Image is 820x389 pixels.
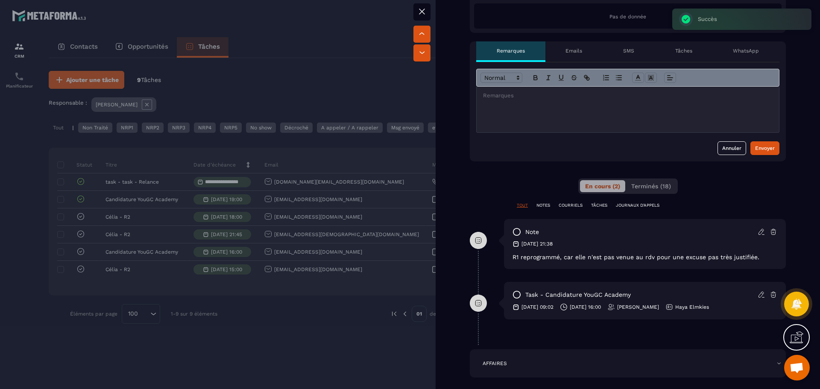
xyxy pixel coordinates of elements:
button: Envoyer [750,141,779,155]
p: SMS [623,47,634,54]
p: JOURNAUX D'APPELS [616,202,659,208]
button: En cours (2) [580,180,625,192]
p: COURRIELS [559,202,583,208]
p: note [525,228,539,236]
span: Pas de donnée [609,14,646,20]
div: Ouvrir le chat [784,355,810,380]
p: Tâches [675,47,692,54]
p: TOUT [517,202,528,208]
p: [DATE] 09:02 [521,304,553,310]
p: [PERSON_NAME] [617,304,659,310]
p: task - Candidature YouGC Academy [525,291,631,299]
p: [DATE] 21:38 [521,240,553,247]
p: [DATE] 16:00 [570,304,601,310]
p: Emails [565,47,582,54]
p: R1 reprogrammé, car elle n'est pas venue au rdv pour une excuse pas très justifiée. [512,254,777,260]
button: Annuler [717,141,746,155]
button: Terminés (18) [626,180,676,192]
p: Remarques [497,47,525,54]
p: AFFAIRES [483,360,507,367]
p: WhatsApp [733,47,759,54]
p: Haya Elmkies [675,304,709,310]
p: NOTES [536,202,550,208]
div: Envoyer [755,144,775,152]
span: En cours (2) [585,183,620,190]
p: TÂCHES [591,202,607,208]
span: Terminés (18) [631,183,671,190]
